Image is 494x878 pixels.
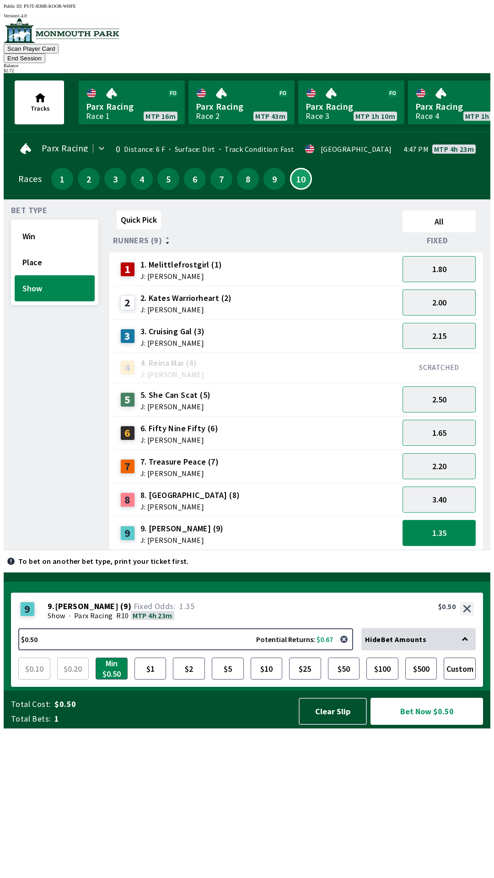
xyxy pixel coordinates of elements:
span: 9 . [48,602,55,611]
span: 3.40 [432,494,446,505]
span: Runners (9) [113,237,162,244]
button: 2.50 [403,386,476,412]
button: 3 [104,168,126,190]
span: 9. [PERSON_NAME] (9) [140,523,224,535]
button: 7 [210,168,232,190]
span: Hide Bet Amounts [365,635,426,644]
button: All [403,210,476,232]
span: Show [22,283,87,294]
button: $0.50Potential Returns: $0.67 [18,628,353,650]
span: Bet Type [11,207,47,214]
div: Public ID: [4,4,490,9]
span: J: [PERSON_NAME] [140,273,222,280]
span: J: [PERSON_NAME] [140,306,232,313]
a: Parx RacingRace 3MTP 1h 10m [298,80,404,124]
span: Fixed [427,237,448,244]
div: 4 [120,360,135,375]
span: Track Condition: Fast [215,145,295,154]
button: $100 [366,658,398,680]
span: 2.20 [432,461,446,471]
button: 1 [51,168,73,190]
span: $100 [369,660,396,677]
button: 2.20 [403,453,476,479]
button: 10 [290,168,312,190]
span: MTP 1h 10m [355,112,395,120]
span: J: [PERSON_NAME] [140,470,219,477]
span: MTP 16m [145,112,176,120]
div: Balance [4,63,490,68]
button: Win [15,223,95,249]
span: 4. Reina Mar (4) [140,357,204,369]
div: Race 3 [306,112,329,120]
span: 8 [239,176,257,182]
div: Race 1 [86,112,110,120]
span: Parx Racing [306,101,397,112]
span: 1.80 [432,264,446,274]
span: MTP 4h 23m [133,611,172,620]
div: 8 [120,493,135,507]
div: 6 [120,426,135,440]
span: Min $0.50 [98,660,125,677]
button: Quick Pick [117,210,161,229]
span: Clear Slip [307,706,359,717]
span: 10 [293,177,309,181]
span: Parx Racing [196,101,287,112]
span: 5. She Can Scat (5) [140,389,211,401]
span: 2.00 [432,297,446,308]
span: J: [PERSON_NAME] [140,436,218,444]
span: 1 [54,713,290,724]
button: Tracks [15,80,64,124]
span: 4 [133,176,150,182]
button: 6 [184,168,206,190]
button: 8 [237,168,259,190]
span: Quick Pick [121,214,157,225]
span: Win [22,231,87,241]
span: [PERSON_NAME] [55,602,118,611]
span: J: [PERSON_NAME] [140,403,211,410]
span: 3. Cruising Gal (3) [140,326,205,337]
button: 1.65 [403,420,476,446]
span: 5 [160,176,177,182]
div: Race 2 [196,112,220,120]
span: J: [PERSON_NAME] [140,536,224,544]
span: $10 [253,660,280,677]
button: $10 [251,658,283,680]
span: · [69,611,70,620]
button: 2 [78,168,100,190]
span: 2.50 [432,394,446,405]
div: $ 2.72 [4,68,490,73]
span: 9 [266,176,283,182]
div: 5 [120,392,135,407]
span: J: [PERSON_NAME] [140,339,205,347]
button: Scan Player Card [4,44,59,54]
span: Show [48,611,65,620]
span: R10 [116,611,129,620]
span: 2 [80,176,97,182]
div: Version 1.4.0 [4,13,490,18]
button: $25 [289,658,321,680]
span: J: [PERSON_NAME] [140,371,204,378]
div: $0.50 [438,602,456,611]
span: $500 [408,660,435,677]
span: Distance: 6 F [124,145,165,154]
span: Total Bets: [11,713,51,724]
div: [GEOGRAPHIC_DATA] [321,145,392,153]
span: Parx Racing [42,145,88,152]
span: 1.35 [179,601,194,611]
div: Race 4 [415,112,439,120]
span: $5 [214,660,242,677]
button: Place [15,249,95,275]
a: Parx RacingRace 2MTP 43m [188,80,295,124]
span: Place [22,257,87,268]
button: End Session [4,54,45,63]
span: 7. Treasure Peace (7) [140,456,219,468]
span: 1.65 [432,428,446,438]
span: MTP 4h 23m [434,145,474,153]
span: 1 [54,176,71,182]
span: 1. Melittlefrostgirl (1) [140,259,222,271]
span: Custom [446,660,473,677]
button: $2 [173,658,205,680]
span: J: [PERSON_NAME] [140,503,240,510]
span: $25 [291,660,319,677]
span: Bet Now $0.50 [378,706,475,717]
